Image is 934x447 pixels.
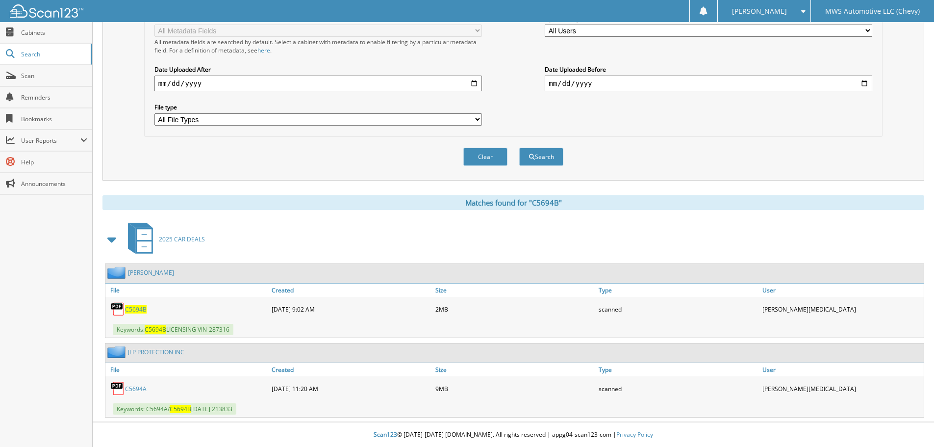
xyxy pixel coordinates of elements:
span: Reminders [21,93,87,102]
span: [PERSON_NAME] [732,8,787,14]
input: end [545,76,872,91]
div: © [DATE]-[DATE] [DOMAIN_NAME]. All rights reserved | appg04-scan123-com | [93,423,934,447]
div: [PERSON_NAME][MEDICAL_DATA] [760,379,924,398]
a: File [105,284,269,297]
img: scan123-logo-white.svg [10,4,83,18]
a: Created [269,363,433,376]
span: C5694B [145,325,166,334]
label: Date Uploaded Before [545,65,872,74]
a: User [760,363,924,376]
input: start [154,76,482,91]
a: [PERSON_NAME] [128,268,174,277]
span: Bookmarks [21,115,87,123]
a: Size [433,284,597,297]
a: File [105,363,269,376]
div: [PERSON_NAME][MEDICAL_DATA] [760,299,924,319]
a: Size [433,363,597,376]
span: Help [21,158,87,166]
div: Matches found for "C5694B" [102,195,924,210]
span: MWS Automotive LLC (Chevy) [825,8,920,14]
span: Announcements [21,180,87,188]
span: Scan [21,72,87,80]
img: PDF.png [110,302,125,316]
label: File type [154,103,482,111]
a: C5694B [125,305,147,314]
div: scanned [596,299,760,319]
a: Type [596,284,760,297]
span: Cabinets [21,28,87,37]
span: Search [21,50,86,58]
img: folder2.png [107,266,128,279]
span: User Reports [21,136,80,145]
label: Date Uploaded After [154,65,482,74]
div: 2MB [433,299,597,319]
span: Scan123 [374,430,397,439]
a: User [760,284,924,297]
span: Keywords: LICENSING VIN-287316 [113,324,233,335]
button: Search [519,148,563,166]
a: 2025 CAR DEALS [122,220,205,259]
a: Type [596,363,760,376]
button: Clear [463,148,507,166]
a: Privacy Policy [616,430,653,439]
span: C5694B [170,405,191,413]
a: JLP PROTECTION INC [128,348,184,356]
div: scanned [596,379,760,398]
span: Keywords: C5694A/ [DATE] 213833 [113,403,236,415]
div: [DATE] 11:20 AM [269,379,433,398]
div: [DATE] 9:02 AM [269,299,433,319]
div: All metadata fields are searched by default. Select a cabinet with metadata to enable filtering b... [154,38,482,54]
a: here [257,46,270,54]
div: 9MB [433,379,597,398]
iframe: Chat Widget [885,400,934,447]
img: folder2.png [107,346,128,358]
img: PDF.png [110,381,125,396]
span: 2025 CAR DEALS [159,235,205,243]
a: Created [269,284,433,297]
a: C5694A [125,385,147,393]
